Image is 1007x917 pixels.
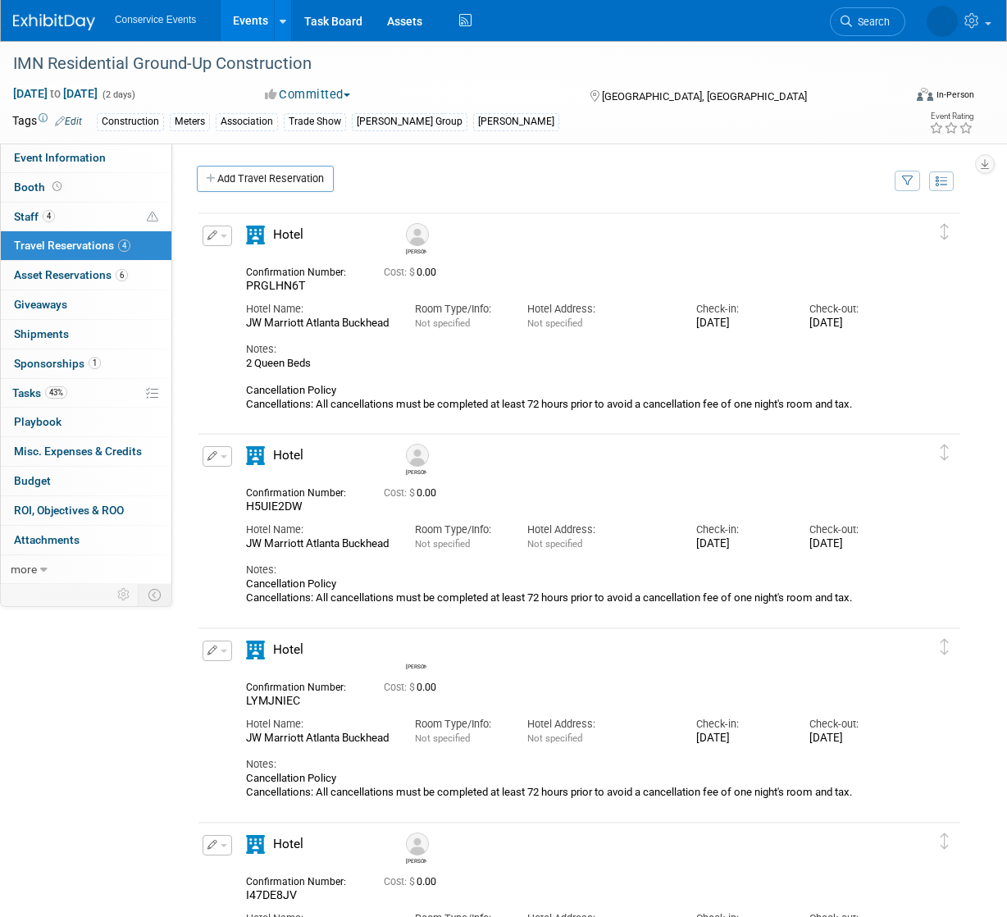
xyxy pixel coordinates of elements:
div: Check-out: [809,522,897,537]
span: Not specified [527,317,582,329]
div: [PERSON_NAME] [473,113,559,130]
div: In-Person [936,89,974,101]
span: Staff [14,210,55,223]
div: Check-in: [696,302,784,317]
div: Meters [170,113,210,130]
div: Zach Beck [406,246,426,255]
td: Toggle Event Tabs [139,584,172,605]
a: Attachments [1,526,171,554]
i: Hotel [246,835,265,854]
a: Tasks43% [1,379,171,408]
i: Hotel [246,226,265,244]
i: Hotel [246,641,265,659]
span: [DATE] [DATE] [12,86,98,101]
div: Notes: [246,563,897,577]
div: [DATE] [696,537,784,551]
span: more [11,563,37,576]
a: Budget [1,467,171,495]
span: 6 [116,269,128,281]
span: Cost: $ [384,267,417,278]
div: [DATE] [809,732,897,746]
i: Filter by Traveler [902,176,914,187]
div: Trade Show [284,113,346,130]
span: Sponsorships [14,357,101,370]
div: Rodrigo Galvez [406,661,426,670]
span: Tasks [12,386,67,399]
div: [PERSON_NAME] Group [352,113,467,130]
span: Not specified [415,317,470,329]
div: JW Marriott Atlanta Buckhead [246,317,390,331]
img: Zach Beck [406,223,429,246]
span: Hotel [273,642,303,657]
span: Search [852,16,890,28]
div: JW Marriott Atlanta Buckhead [246,732,390,746]
div: Confirmation Number: [246,262,359,279]
span: Not specified [415,732,470,744]
div: Tasha Yielding [402,444,431,476]
span: 43% [45,386,67,399]
span: Asset Reservations [14,268,128,281]
div: Ian Clark [402,833,431,865]
span: Not specified [415,538,470,550]
span: PRGLHN6T [246,279,305,292]
span: Attachments [14,533,80,546]
span: Booth not reserved yet [49,180,65,193]
span: Giveaways [14,298,67,311]
span: 0.00 [384,682,443,693]
td: Tags [12,112,82,131]
div: Check-out: [809,717,897,732]
td: Personalize Event Tab Strip [110,584,139,605]
span: 0.00 [384,267,443,278]
a: more [1,555,171,584]
span: 0.00 [384,876,443,887]
div: Hotel Address: [527,717,672,732]
a: Playbook [1,408,171,436]
div: [DATE] [809,537,897,551]
i: Click and drag to move item [941,224,949,240]
i: Hotel [246,446,265,465]
span: I47DE8JV [246,888,297,901]
a: Misc. Expenses & Credits [1,437,171,466]
div: Event Rating [929,112,973,121]
span: 4 [118,240,130,252]
div: Cancellation Policy Cancellations: All cancellations must be completed at least 72 hours prior to... [246,577,897,604]
a: Booth [1,173,171,202]
a: Add Travel Reservation [197,166,334,192]
img: Amiee Griffey [927,6,958,37]
span: [GEOGRAPHIC_DATA], [GEOGRAPHIC_DATA] [602,90,807,103]
div: Construction [97,113,164,130]
span: Playbook [14,415,62,428]
div: [DATE] [696,732,784,746]
span: Not specified [527,538,582,550]
div: Event Format [835,85,975,110]
span: Potential Scheduling Conflict -- at least one attendee is tagged in another overlapping event. [147,210,158,225]
span: Event Information [14,151,106,164]
div: [DATE] [696,317,784,331]
div: JW Marriott Atlanta Buckhead [246,537,390,551]
span: Cost: $ [384,487,417,499]
div: Check-out: [809,302,897,317]
a: Search [830,7,905,36]
span: to [48,87,63,100]
span: ROI, Objectives & ROO [14,504,124,517]
div: Notes: [246,757,897,772]
div: Confirmation Number: [246,482,359,500]
a: Sponsorships1 [1,349,171,378]
span: (2 days) [101,89,135,100]
img: Tasha Yielding [406,444,429,467]
div: Room Type/Info: [415,522,503,537]
div: Hotel Name: [246,302,390,317]
div: Notes: [246,342,897,357]
div: Association [216,113,278,130]
div: Room Type/Info: [415,717,503,732]
span: Conservice Events [115,14,196,25]
div: Check-in: [696,717,784,732]
div: Rodrigo Galvez [402,638,431,670]
div: Confirmation Number: [246,677,359,694]
i: Click and drag to move item [941,833,949,850]
a: ROI, Objectives & ROO [1,496,171,525]
img: Rodrigo Galvez [406,638,429,661]
span: Shipments [14,327,69,340]
div: Tasha Yielding [406,467,426,476]
span: Misc. Expenses & Credits [14,445,142,458]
